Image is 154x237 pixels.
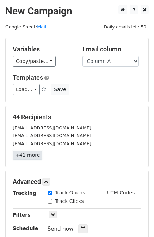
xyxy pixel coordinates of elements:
strong: Tracking [13,190,36,196]
small: Google Sheet: [5,24,46,30]
a: Mail [37,24,46,30]
h2: New Campaign [5,5,149,17]
a: Templates [13,74,43,81]
a: +41 more [13,151,42,160]
h5: 44 Recipients [13,113,141,121]
a: Load... [13,84,40,95]
span: Send now [48,226,74,232]
a: Daily emails left: 50 [101,24,149,30]
label: UTM Codes [107,189,135,197]
iframe: Chat Widget [119,203,154,237]
small: [EMAIL_ADDRESS][DOMAIN_NAME] [13,141,91,146]
h5: Advanced [13,178,141,186]
h5: Email column [82,45,142,53]
label: Track Opens [55,189,85,197]
span: Daily emails left: 50 [101,23,149,31]
strong: Filters [13,212,31,218]
strong: Schedule [13,225,38,231]
button: Save [51,84,69,95]
small: [EMAIL_ADDRESS][DOMAIN_NAME] [13,125,91,130]
a: Copy/paste... [13,56,56,67]
small: [EMAIL_ADDRESS][DOMAIN_NAME] [13,133,91,138]
label: Track Clicks [55,198,84,205]
h5: Variables [13,45,72,53]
